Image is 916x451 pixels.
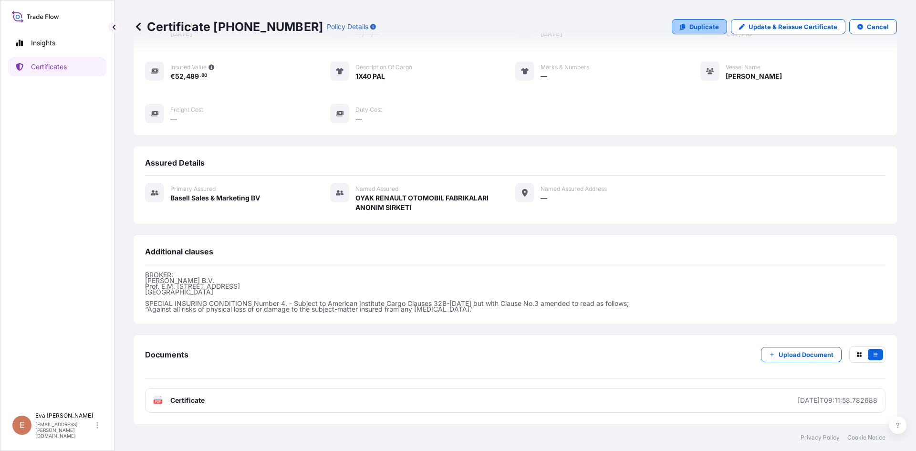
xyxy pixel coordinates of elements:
p: Upload Document [779,350,833,359]
span: — [541,193,547,203]
p: Duplicate [689,22,719,31]
p: Certificate [PHONE_NUMBER] [134,19,323,34]
p: Eva [PERSON_NAME] [35,412,94,420]
span: Vessel Name [726,63,760,71]
span: Assured Details [145,158,205,168]
span: Additional clauses [145,247,213,256]
span: Documents [145,350,188,359]
a: Duplicate [672,19,727,34]
a: Certificates [8,57,106,76]
span: Named Assured Address [541,185,607,193]
a: Insights [8,33,106,52]
p: Policy Details [327,22,368,31]
span: 1X40 PAL [355,72,385,81]
a: Update & Reissue Certificate [731,19,845,34]
a: Cookie Notice [847,434,885,441]
span: — [355,114,362,124]
span: E [20,420,25,430]
p: Update & Reissue Certificate [749,22,837,31]
span: € [170,73,175,80]
text: PDF [155,400,161,403]
p: BROKER: [PERSON_NAME] B.V. Prof. E.M. [STREET_ADDRESS] [GEOGRAPHIC_DATA] SPECIAL INSURING CONDITI... [145,272,885,312]
span: Marks & Numbers [541,63,589,71]
span: Insured Value [170,63,207,71]
a: Privacy Policy [801,434,840,441]
span: Certificate [170,396,205,405]
span: 489 [186,73,199,80]
span: Primary assured [170,185,216,193]
p: Certificates [31,62,67,72]
span: Basell Sales & Marketing BV [170,193,260,203]
span: — [541,72,547,81]
span: . [199,74,201,77]
p: Insights [31,38,55,48]
span: Named Assured [355,185,398,193]
span: OYAK RENAULT OTOMOBIL FABRIKALARI ANONIM SIRKETI [355,193,515,212]
span: — [170,114,177,124]
span: [PERSON_NAME] [726,72,782,81]
p: [EMAIL_ADDRESS][PERSON_NAME][DOMAIN_NAME] [35,421,94,439]
button: Cancel [849,19,897,34]
span: , [184,73,186,80]
span: Description of cargo [355,63,412,71]
div: [DATE]T09:11:58.782688 [798,396,877,405]
span: 52 [175,73,184,80]
span: Freight Cost [170,106,203,114]
span: 80 [201,74,208,77]
p: Cancel [867,22,889,31]
span: Duty Cost [355,106,382,114]
a: PDFCertificate[DATE]T09:11:58.782688 [145,388,885,413]
button: Upload Document [761,347,842,362]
